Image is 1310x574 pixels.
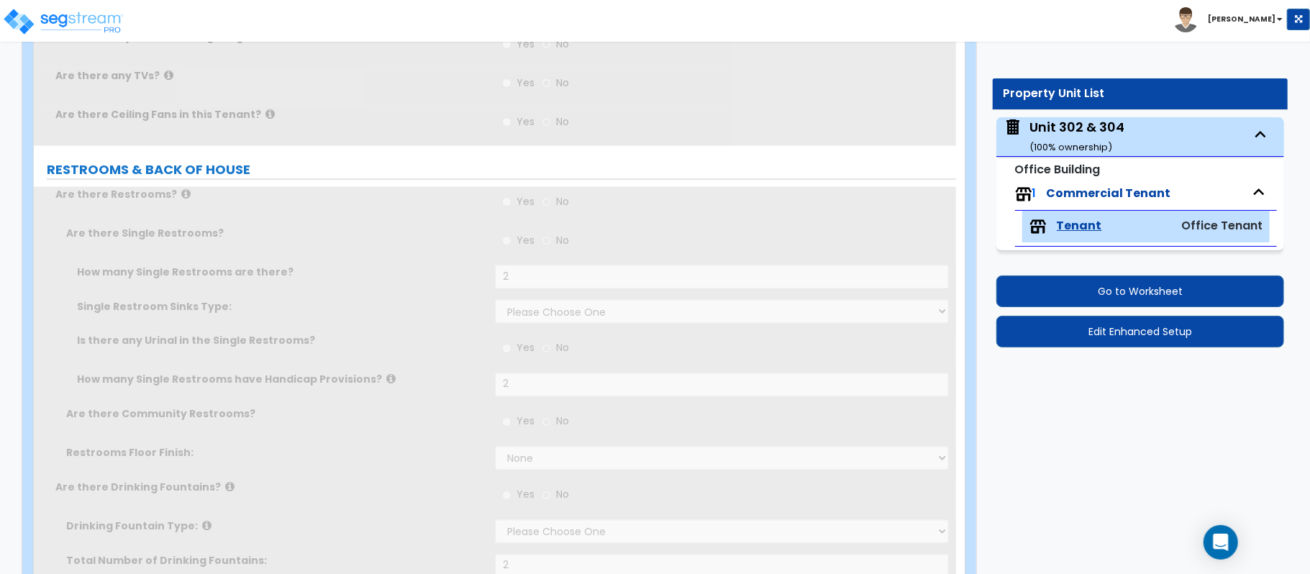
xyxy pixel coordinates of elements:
input: No [542,488,551,504]
input: Yes [502,114,511,130]
div: Unit 302 & 304 [1029,118,1124,155]
span: Yes [517,114,535,129]
i: click for more info! [386,374,396,385]
img: avatar.png [1173,7,1198,32]
span: No [556,114,569,129]
label: Are there any TVs? [55,68,484,83]
input: Yes [502,194,511,210]
span: No [556,194,569,209]
span: Yes [517,414,535,429]
i: click for more info! [265,109,275,119]
input: No [542,341,551,357]
label: Are there Restrooms? [55,187,484,201]
img: tenants.png [1015,186,1032,203]
label: Are there Drinking Fountains? [55,480,484,495]
label: Are there Ceiling Fans in this Tenant? [55,107,484,122]
img: logo_pro_r.png [2,7,124,36]
i: click for more info! [181,188,191,199]
i: click for more info! [202,521,211,532]
div: Open Intercom Messenger [1204,525,1238,560]
span: 1 [1032,185,1037,201]
button: Edit Enhanced Setup [996,316,1284,347]
span: Office Tenant [1181,217,1263,234]
span: No [556,341,569,355]
span: No [556,233,569,247]
span: Yes [517,194,535,209]
span: Commercial Tenant [1047,185,1171,201]
input: No [542,76,551,91]
small: ( 100 % ownership) [1029,140,1112,154]
span: Yes [517,488,535,502]
img: tenants.png [1029,218,1047,235]
input: No [542,194,551,210]
label: How many Single Restrooms are there? [77,265,484,279]
span: No [556,37,569,51]
img: building.svg [1004,118,1022,137]
span: Yes [517,76,535,90]
input: No [542,37,551,53]
input: Yes [502,37,511,53]
div: Property Unit List [1004,86,1277,102]
input: Yes [502,233,511,249]
span: No [556,488,569,502]
input: No [542,414,551,430]
input: No [542,233,551,249]
span: Yes [517,341,535,355]
input: No [542,114,551,130]
input: Yes [502,341,511,357]
span: Yes [517,37,535,51]
label: Drinking Fountain Type: [66,519,484,534]
span: No [556,414,569,429]
small: Office Building [1015,161,1101,178]
label: Total Number of Drinking Fountains: [66,554,484,568]
span: No [556,76,569,90]
label: Single Restroom Sinks Type: [77,299,484,314]
label: How many Single Restrooms have Handicap Provisions? [77,373,484,387]
b: [PERSON_NAME] [1208,14,1275,24]
i: click for more info! [164,70,173,81]
label: Are there Community Restrooms? [66,407,484,422]
input: Yes [502,76,511,91]
span: Yes [517,233,535,247]
button: Go to Worksheet [996,275,1284,307]
i: click for more info! [225,482,235,493]
label: Is there any Urinal in the Single Restrooms? [77,334,484,348]
label: Are there Single Restrooms? [66,226,484,240]
label: RESTROOMS & BACK OF HOUSE [47,160,956,179]
input: Yes [502,414,511,430]
label: Restrooms Floor Finish: [66,446,484,460]
span: Tenant [1057,218,1102,234]
span: Unit 302 & 304 [1004,118,1124,155]
input: Yes [502,488,511,504]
